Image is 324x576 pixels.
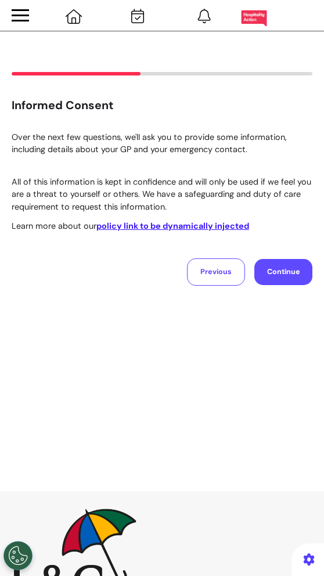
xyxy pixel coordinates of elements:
[3,541,33,570] button: Open Preferences
[12,131,312,156] p: Over the next few questions, we'll ask you to provide some information, including details about y...
[254,259,312,285] button: Continue
[187,258,245,286] button: Previous
[12,176,312,214] p: All of this information is kept in confidence and will only be used if we feel you are a threat t...
[96,221,249,231] a: policy link to be dynamically injected
[12,220,312,233] p: Learn more about our
[12,99,312,113] h2: Informed Consent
